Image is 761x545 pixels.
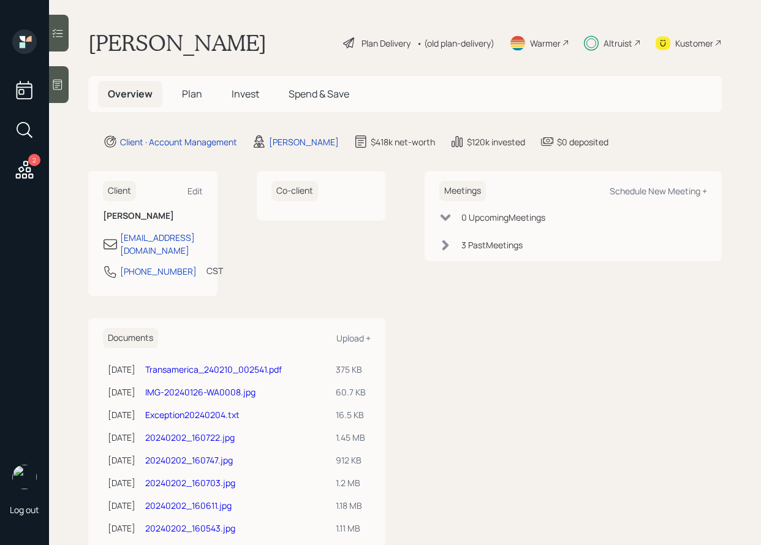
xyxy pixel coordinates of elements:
a: Exception20240204.txt [145,409,240,421]
div: Plan Delivery [362,37,411,50]
span: Overview [108,87,153,101]
div: 1.2 MB [336,476,366,489]
div: CST [206,264,223,277]
div: 16.5 KB [336,408,366,421]
div: [DATE] [108,408,135,421]
div: Upload + [336,332,371,344]
div: $0 deposited [557,135,608,148]
h6: Client [103,181,136,201]
div: [DATE] [108,386,135,398]
span: Invest [232,87,259,101]
div: [DATE] [108,363,135,376]
div: 1.18 MB [336,499,366,512]
div: [DATE] [108,499,135,512]
div: 2 [28,154,40,166]
div: [DATE] [108,522,135,535]
div: 1.11 MB [336,522,366,535]
div: [DATE] [108,476,135,489]
h6: Co-client [271,181,318,201]
div: [EMAIL_ADDRESS][DOMAIN_NAME] [120,231,203,257]
div: 3 Past Meeting s [461,238,523,251]
h1: [PERSON_NAME] [88,29,267,56]
a: Transamerica_240210_002541.pdf [145,364,282,375]
div: 1.45 MB [336,431,366,444]
div: Schedule New Meeting + [610,185,707,197]
div: 375 KB [336,363,366,376]
div: [DATE] [108,454,135,467]
div: Log out [10,504,39,516]
div: Client · Account Management [120,135,237,148]
div: • (old plan-delivery) [417,37,494,50]
a: 20240202_160543.jpg [145,522,235,534]
div: Altruist [604,37,632,50]
img: sami-boghos-headshot.png [12,465,37,489]
div: 60.7 KB [336,386,366,398]
div: [DATE] [108,431,135,444]
span: Plan [182,87,202,101]
a: 20240202_160611.jpg [145,500,232,511]
div: 912 KB [336,454,366,467]
h6: Documents [103,328,158,348]
div: [PHONE_NUMBER] [120,265,197,278]
a: 20240202_160703.jpg [145,477,235,489]
div: Edit [187,185,203,197]
span: Spend & Save [289,87,349,101]
div: $120k invested [467,135,525,148]
h6: Meetings [439,181,486,201]
a: 20240202_160722.jpg [145,432,235,443]
div: [PERSON_NAME] [269,135,339,148]
a: 20240202_160747.jpg [145,454,233,466]
div: 0 Upcoming Meeting s [461,211,545,224]
div: $418k net-worth [371,135,435,148]
a: IMG-20240126-WA0008.jpg [145,386,256,398]
div: Warmer [530,37,561,50]
div: Kustomer [675,37,713,50]
h6: [PERSON_NAME] [103,211,203,221]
